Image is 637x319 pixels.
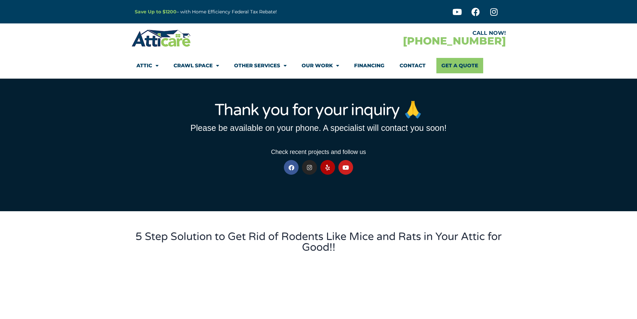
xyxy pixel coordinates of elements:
h1: Thank you for your inquiry 🙏 [135,102,503,118]
a: Save Up to $1200 [135,9,177,15]
a: Financing [354,58,385,73]
a: Contact [400,58,426,73]
h3: Please be available on your phone. A specialist will contact you soon! [135,124,503,132]
a: Other Services [234,58,287,73]
div: CALL NOW! [319,30,506,36]
nav: Menu [136,58,501,73]
h3: 5 Step Solution to Get Rid of Rodents Like Mice and Rats in Your Attic for Good!! [135,231,503,253]
a: Get A Quote [436,58,483,73]
a: Crawl Space [174,58,219,73]
a: Our Work [302,58,339,73]
a: Attic [136,58,158,73]
p: – with Home Efficiency Federal Tax Rebate! [135,8,351,16]
h3: Check recent projects and follow us [135,149,503,155]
